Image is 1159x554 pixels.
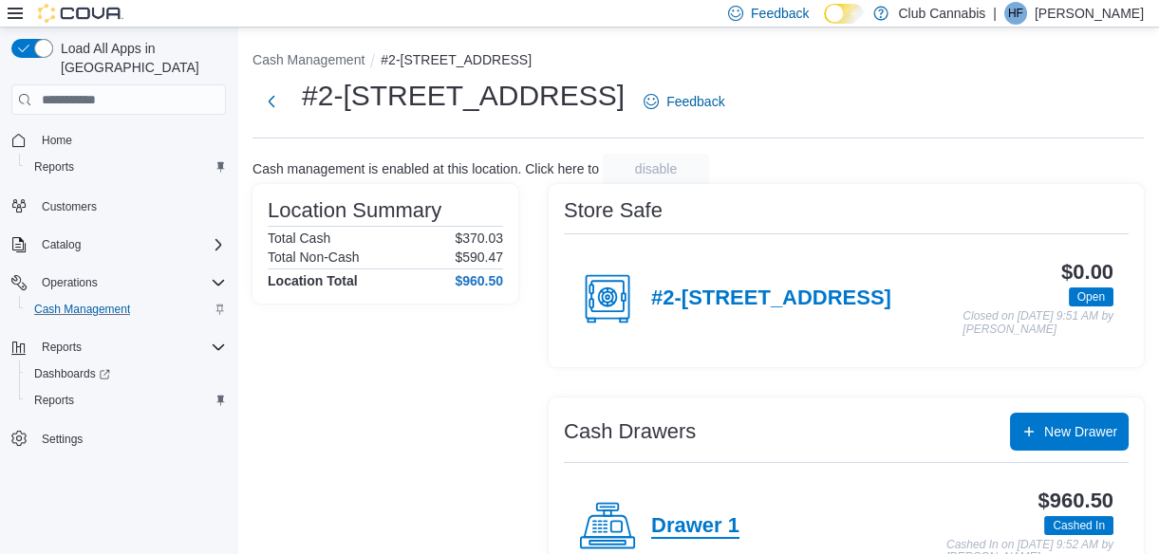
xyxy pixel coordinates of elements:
[34,271,226,294] span: Operations
[1061,261,1113,284] h3: $0.00
[27,156,82,178] a: Reports
[381,52,532,67] button: #2-[STREET_ADDRESS]
[302,77,625,115] h1: #2-[STREET_ADDRESS]
[53,39,226,77] span: Load All Apps in [GEOGRAPHIC_DATA]
[824,4,864,24] input: Dark Mode
[268,199,441,222] h3: Location Summary
[1035,2,1144,25] p: [PERSON_NAME]
[898,2,985,25] p: Club Cannabis
[27,389,82,412] a: Reports
[4,126,234,154] button: Home
[1077,288,1105,305] span: Open
[34,128,226,152] span: Home
[1069,287,1113,306] span: Open
[34,393,74,408] span: Reports
[252,161,599,176] p: Cash management is enabled at this location. Click here to
[34,336,226,359] span: Reports
[34,427,226,451] span: Settings
[34,194,226,217] span: Customers
[666,92,724,111] span: Feedback
[268,249,360,265] h6: Total Non-Cash
[1053,517,1105,534] span: Cashed In
[751,4,809,23] span: Feedback
[824,24,825,25] span: Dark Mode
[651,286,891,311] h4: #2-[STREET_ADDRESS]
[1044,516,1113,535] span: Cashed In
[564,420,696,443] h3: Cash Drawers
[455,231,503,246] p: $370.03
[252,50,1144,73] nav: An example of EuiBreadcrumbs
[455,273,503,288] h4: $960.50
[4,269,234,296] button: Operations
[34,302,130,317] span: Cash Management
[1008,2,1023,25] span: HF
[34,336,89,359] button: Reports
[27,298,226,321] span: Cash Management
[4,231,234,258] button: Catalog
[34,366,110,381] span: Dashboards
[34,129,80,152] a: Home
[11,119,226,502] nav: Complex example
[27,156,226,178] span: Reports
[455,249,503,265] p: $590.47
[34,195,104,218] a: Customers
[19,296,234,323] button: Cash Management
[34,233,226,256] span: Catalog
[1038,489,1113,512] h3: $960.50
[268,273,358,288] h4: Location Total
[42,237,81,252] span: Catalog
[34,233,88,256] button: Catalog
[1004,2,1027,25] div: Heather Fry
[34,271,105,294] button: Operations
[636,83,732,120] a: Feedback
[38,4,123,23] img: Cova
[42,340,82,355] span: Reports
[27,362,118,385] a: Dashboards
[19,387,234,414] button: Reports
[4,334,234,360] button: Reports
[42,199,97,214] span: Customers
[268,231,330,246] h6: Total Cash
[19,360,234,387] a: Dashboards
[42,133,72,148] span: Home
[993,2,997,25] p: |
[252,83,290,120] button: Next
[27,298,138,321] a: Cash Management
[4,192,234,219] button: Customers
[19,154,234,180] button: Reports
[27,389,226,412] span: Reports
[42,275,98,290] span: Operations
[564,199,663,222] h3: Store Safe
[34,428,90,451] a: Settings
[42,432,83,447] span: Settings
[651,514,739,539] h4: Drawer 1
[27,362,226,385] span: Dashboards
[603,154,709,184] button: disable
[252,52,365,67] button: Cash Management
[34,159,74,175] span: Reports
[1010,413,1129,451] button: New Drawer
[4,425,234,452] button: Settings
[635,159,677,178] span: disable
[963,310,1113,336] p: Closed on [DATE] 9:51 AM by [PERSON_NAME]
[1044,422,1117,441] span: New Drawer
